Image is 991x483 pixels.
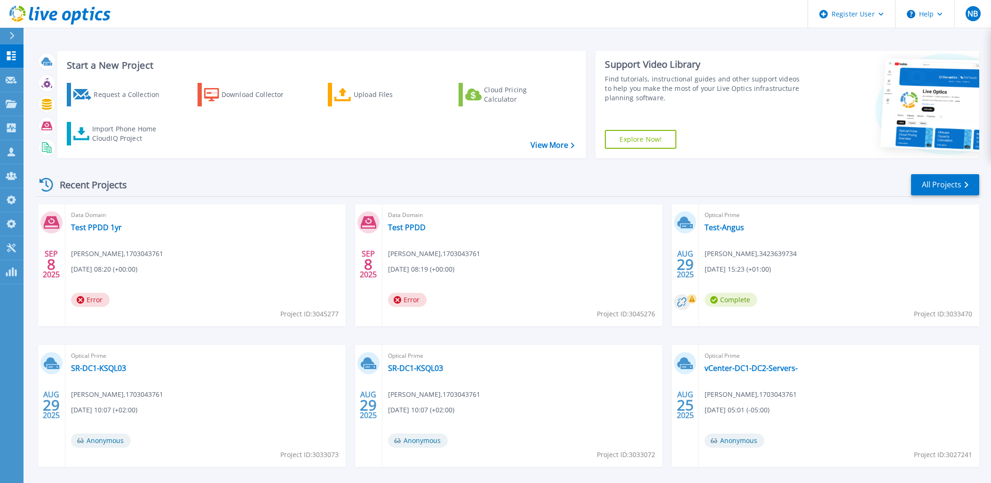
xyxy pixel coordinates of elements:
[484,85,559,104] div: Cloud Pricing Calculator
[459,83,563,106] a: Cloud Pricing Calculator
[71,249,163,259] span: [PERSON_NAME] , 1703043761
[67,83,172,106] a: Request a Collection
[705,351,974,361] span: Optical Prime
[198,83,302,106] a: Download Collector
[388,389,480,400] span: [PERSON_NAME] , 1703043761
[71,363,126,373] a: SR-DC1-KSQL03
[388,264,454,274] span: [DATE] 08:19 (+00:00)
[280,450,339,460] span: Project ID: 3033073
[388,223,426,232] a: Test PPDD
[94,85,169,104] div: Request a Collection
[911,174,979,195] a: All Projects
[388,351,657,361] span: Optical Prime
[328,83,433,106] a: Upload Files
[388,405,454,415] span: [DATE] 10:07 (+02:00)
[705,389,797,400] span: [PERSON_NAME] , 1703043761
[705,405,769,415] span: [DATE] 05:01 (-05:00)
[914,450,972,460] span: Project ID: 3027241
[67,60,574,71] h3: Start a New Project
[71,351,340,361] span: Optical Prime
[677,260,694,268] span: 29
[36,173,140,196] div: Recent Projects
[388,293,427,307] span: Error
[705,363,798,373] a: vCenter-DC1-DC2-Servers-
[364,260,373,268] span: 8
[705,293,757,307] span: Complete
[71,434,131,448] span: Anonymous
[71,223,122,232] a: Test PPDD 1yr
[71,405,137,415] span: [DATE] 10:07 (+02:00)
[605,74,801,103] div: Find tutorials, instructional guides and other support videos to help you make the most of your L...
[676,247,694,282] div: AUG 2025
[705,210,974,220] span: Optical Prime
[388,210,657,220] span: Data Domain
[42,388,60,422] div: AUG 2025
[597,450,655,460] span: Project ID: 3033072
[360,401,377,409] span: 29
[71,293,110,307] span: Error
[71,389,163,400] span: [PERSON_NAME] , 1703043761
[705,264,771,274] span: [DATE] 15:23 (+01:00)
[222,85,297,104] div: Download Collector
[280,309,339,319] span: Project ID: 3045277
[676,388,694,422] div: AUG 2025
[47,260,55,268] span: 8
[677,401,694,409] span: 25
[605,58,801,71] div: Support Video Library
[92,124,166,143] div: Import Phone Home CloudIQ Project
[967,10,978,17] span: NB
[705,434,764,448] span: Anonymous
[42,247,60,282] div: SEP 2025
[71,264,137,274] span: [DATE] 08:20 (+00:00)
[705,249,797,259] span: [PERSON_NAME] , 3423639734
[359,388,377,422] div: AUG 2025
[388,434,448,448] span: Anonymous
[531,141,574,150] a: View More
[388,249,480,259] span: [PERSON_NAME] , 1703043761
[705,223,744,232] a: Test-Angus
[359,247,377,282] div: SEP 2025
[605,130,676,149] a: Explore Now!
[43,401,60,409] span: 29
[354,85,429,104] div: Upload Files
[597,309,655,319] span: Project ID: 3045276
[71,210,340,220] span: Data Domain
[388,363,443,373] a: SR-DC1-KSQL03
[914,309,972,319] span: Project ID: 3033470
